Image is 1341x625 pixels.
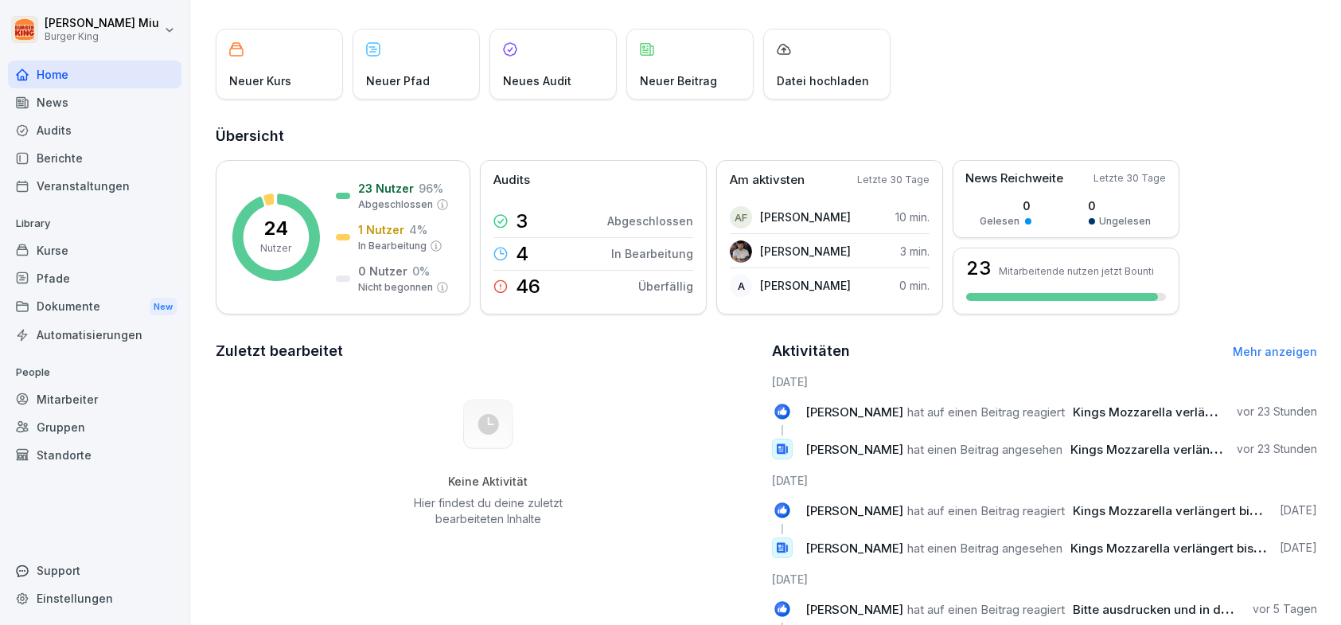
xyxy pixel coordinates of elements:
[8,321,181,349] a: Automatisierungen
[772,340,850,362] h2: Aktivitäten
[900,243,930,260] p: 3 min.
[805,602,903,617] span: [PERSON_NAME]
[907,602,1065,617] span: hat auf einen Beitrag reagiert
[408,495,569,527] p: Hier findest du deine zuletzt bearbeiteten Inhalte
[760,277,851,294] p: [PERSON_NAME]
[980,197,1031,214] p: 0
[1253,601,1317,617] p: vor 5 Tagen
[45,31,159,42] p: Burger King
[1233,345,1317,358] a: Mehr anzeigen
[358,197,433,212] p: Abgeschlossen
[516,277,540,296] p: 46
[730,275,752,297] div: A
[366,72,430,89] p: Neuer Pfad
[638,278,693,295] p: Überfällig
[412,263,430,279] p: 0 %
[493,171,530,189] p: Audits
[907,442,1062,457] span: hat einen Beitrag angesehen
[1237,404,1317,420] p: vor 23 Stunden
[805,442,903,457] span: [PERSON_NAME]
[358,221,404,238] p: 1 Nutzer
[857,173,930,187] p: Letzte 30 Tage
[358,239,427,253] p: In Bearbeitung
[8,61,181,88] a: Home
[1100,214,1152,229] p: Ungelesen
[216,125,1317,147] h2: Übersicht
[8,292,181,322] a: DokumenteNew
[150,298,177,316] div: New
[8,557,181,584] div: Support
[261,241,292,256] p: Nutzer
[907,503,1065,518] span: hat auf einen Beitrag reagiert
[8,88,181,116] a: News
[408,475,569,489] h5: Keine Aktivität
[965,170,1063,188] p: News Reichweite
[8,441,181,469] a: Standorte
[611,245,693,262] p: In Bearbeitung
[730,240,752,263] img: tw5tnfnssutukm6nhmovzqwr.png
[760,243,851,260] p: [PERSON_NAME]
[8,413,181,441] a: Gruppen
[899,277,930,294] p: 0 min.
[358,180,414,197] p: 23 Nutzer
[1280,502,1317,518] p: [DATE]
[772,373,1317,390] h6: [DATE]
[419,180,443,197] p: 96 %
[895,209,930,225] p: 10 min.
[8,211,181,236] p: Library
[8,385,181,413] a: Mitarbeiter
[229,72,291,89] p: Neuer Kurs
[760,209,851,225] p: [PERSON_NAME]
[45,17,159,30] p: [PERSON_NAME] Miu
[999,265,1154,277] p: Mitarbeitende nutzen jetzt Bounti
[264,219,289,238] p: 24
[805,503,903,518] span: [PERSON_NAME]
[730,206,752,229] div: AF
[8,116,181,144] a: Audits
[8,292,181,322] div: Dokumente
[607,213,693,229] p: Abgeschlossen
[1093,171,1166,186] p: Letzte 30 Tage
[777,72,869,89] p: Datei hochladen
[8,236,181,264] a: Kurse
[8,584,181,612] a: Einstellungen
[730,171,805,189] p: Am aktivsten
[1070,541,1298,556] span: Kings Mozzarella verlängert bis [DATE]!
[1237,441,1317,457] p: vor 23 Stunden
[516,244,528,264] p: 4
[1073,404,1300,420] span: Kings Mozzarella verlängert bis [DATE]!
[1073,503,1300,518] span: Kings Mozzarella verlängert bis [DATE]!
[358,263,407,279] p: 0 Nutzer
[8,264,181,292] a: Pfade
[805,404,903,420] span: [PERSON_NAME]
[8,144,181,172] a: Berichte
[1089,197,1152,214] p: 0
[516,212,528,231] p: 3
[772,472,1317,489] h6: [DATE]
[1070,442,1298,457] span: Kings Mozzarella verlängert bis [DATE]!
[409,221,427,238] p: 4 %
[907,404,1065,420] span: hat auf einen Beitrag reagiert
[640,72,717,89] p: Neuer Beitrag
[503,72,571,89] p: Neues Audit
[966,259,991,278] h3: 23
[358,280,433,295] p: Nicht begonnen
[216,340,761,362] h2: Zuletzt bearbeitet
[805,541,903,556] span: [PERSON_NAME]
[907,541,1062,556] span: hat einen Beitrag angesehen
[980,214,1020,229] p: Gelesen
[772,571,1317,588] h6: [DATE]
[8,172,181,200] a: Veranstaltungen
